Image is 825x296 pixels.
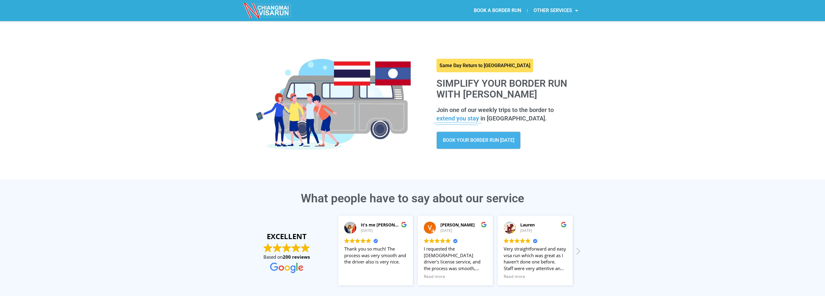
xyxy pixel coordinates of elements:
[270,263,303,273] img: Google
[282,243,291,252] img: Google
[350,238,355,243] img: Google
[429,238,434,243] img: Google
[468,4,527,17] a: BOOK A BORDER RUN
[575,247,581,259] div: Next review
[527,4,584,17] a: OTHER SERVICES
[250,231,324,241] strong: EXCELLENT
[344,238,349,243] img: Google
[525,238,531,243] img: Google
[291,243,301,252] img: Google
[436,78,575,99] h1: Simplify your border run with [PERSON_NAME]
[361,238,366,243] img: Google
[480,115,547,122] span: in [GEOGRAPHIC_DATA].
[424,246,487,272] div: I requested the [DEMOGRAPHIC_DATA] driver's license service, and the process was smooth, professi...
[504,246,567,272] div: Very straightforward and easy visa run which was great as I haven’t done one before. Staff were v...
[424,238,429,243] img: Google
[515,238,520,243] img: Google
[481,222,487,228] img: Google
[504,274,525,279] span: Read more
[436,106,554,114] span: Join one of our weekly trips to the border to
[504,238,509,243] img: Google
[424,274,445,279] span: Read more
[440,228,487,233] div: [DATE]
[520,238,525,243] img: Google
[283,254,310,260] strong: 200 reviews
[509,238,514,243] img: Google
[263,254,310,260] span: Based on
[440,238,445,243] img: Google
[520,228,567,233] div: [DATE]
[446,238,451,243] img: Google
[561,222,567,228] img: Google
[273,243,282,252] img: Google
[440,222,487,228] div: [PERSON_NAME]
[263,243,272,252] img: Google
[412,4,584,17] nav: Menu
[401,222,407,228] img: Google
[244,193,581,204] h3: What people have to say about our service
[436,132,521,149] a: BOOK YOUR BORDER RUN [DATE]
[366,238,371,243] img: Google
[520,222,567,228] div: Lauren
[443,138,514,143] span: BOOK YOUR BORDER RUN [DATE]
[361,222,407,228] div: It's me [PERSON_NAME]
[344,246,407,272] div: Thank you so much! The process was very smooth and the driver also is very nice.
[355,238,360,243] img: Google
[361,228,407,233] div: [DATE]
[344,222,356,234] img: It's me Nona G. profile picture
[424,222,436,234] img: Victor A profile picture
[301,243,310,252] img: Google
[435,238,440,243] img: Google
[504,222,516,234] img: Lauren profile picture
